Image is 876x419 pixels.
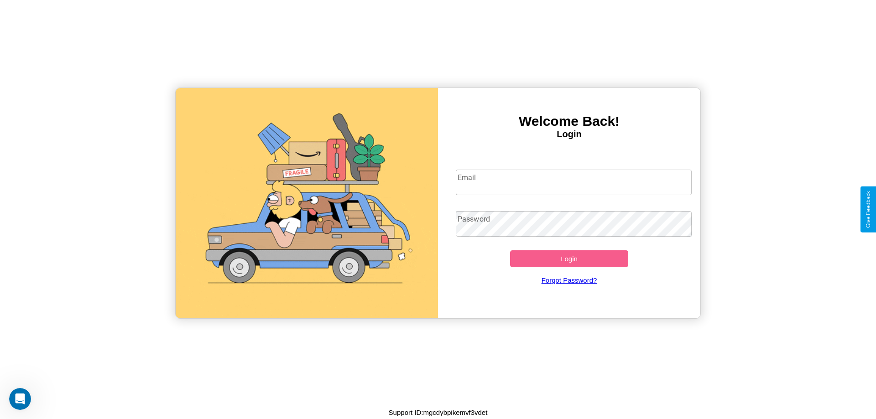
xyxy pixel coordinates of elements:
[389,406,488,419] p: Support ID: mgcdybpikemvf3vdet
[510,250,628,267] button: Login
[438,129,700,140] h4: Login
[451,267,688,293] a: Forgot Password?
[865,191,871,228] div: Give Feedback
[176,88,438,318] img: gif
[438,114,700,129] h3: Welcome Back!
[9,388,31,410] iframe: Intercom live chat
